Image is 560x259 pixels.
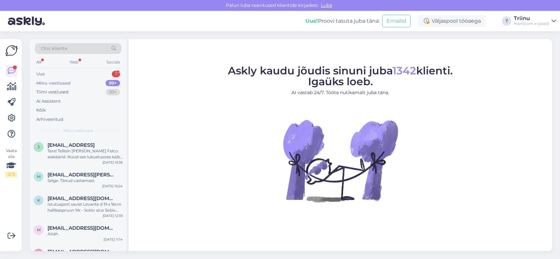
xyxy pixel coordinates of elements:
[36,89,69,95] div: Tiimi vestlused
[47,231,123,237] div: Aitäh
[36,71,45,77] div: Uus
[103,213,123,218] div: [DATE] 12:39
[37,174,41,179] span: m
[36,98,61,105] div: AI Assistent
[47,195,116,201] span: katri.lindau@gmail.com
[392,64,416,77] span: 1342
[5,44,18,57] img: Askly Logo
[228,64,453,88] span: Askly kaudu jõudis sinuni juba klienti. Igaüks loeb.
[41,45,67,52] span: Otsi kliente
[37,198,40,203] span: k
[35,58,43,66] div: All
[104,237,123,242] div: [DATE] 11:14
[5,148,17,177] div: Vaata siia
[106,80,120,87] div: 99+
[68,58,80,66] div: Web
[47,172,116,178] span: moonika.stamm@mail.ee
[38,144,40,149] span: j
[281,101,400,220] img: No Chat active
[5,171,17,177] div: 2 / 3
[305,18,318,24] b: Uus!
[112,71,120,77] div: 1
[47,249,116,255] span: airarosental@homail.com
[502,16,511,26] div: T
[36,80,71,87] div: Minu vestlused
[228,89,453,96] p: AI vastab 24/7. Tööta nutikamalt juba täna.
[305,17,380,25] div: Proovi tasuta juba täna:
[47,225,116,231] span: margitkaarna80@gmail.com
[106,89,120,95] div: 99+
[63,128,93,134] span: Minu vestlused
[47,142,95,148] span: janely.epro@gmail.con
[47,178,123,184] div: Selge. Tänud vastamast.
[514,21,549,26] div: Horticom e-pood
[105,58,121,66] div: Socials
[382,15,411,27] button: Emailid
[514,16,549,21] div: Triinu
[36,107,46,114] div: Kõik
[514,16,556,26] a: TriinuHorticom e-pood
[47,148,123,160] div: Tere! Tellisin [PERSON_NAME] Felco aiakäärid. Nüüd see lukustusosa käib väga lõdvalt seal otsas. ...
[103,160,123,165] div: [DATE] 16:36
[47,201,123,213] div: Istutuspott savist Levante d 19 x 16cm hallikaspruun 1tk - Sobiv alus Sobiv istutuspoti alus 6580...
[37,227,41,232] span: m
[102,184,123,189] div: [DATE] 16:24
[419,15,486,27] div: Väljaspool tööaega
[36,116,63,123] div: Arhiveeritud
[319,2,334,8] span: Luba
